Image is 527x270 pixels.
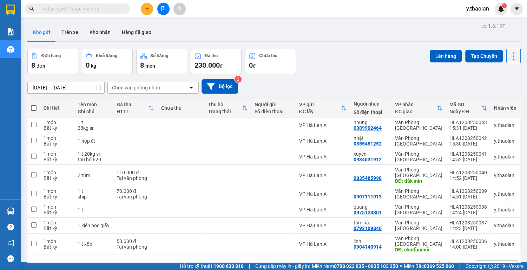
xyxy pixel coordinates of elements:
div: HLA1208250039 [449,188,487,194]
div: HLA1208250042 [449,135,487,141]
div: Văn Phòng [GEOGRAPHIC_DATA] [395,151,442,162]
button: Khối lượng0kg [82,49,133,74]
div: linh [354,238,388,244]
div: Mã GD [449,102,481,107]
span: Hỗ trợ kỹ thuật: [180,262,244,270]
button: caret-down [510,3,523,15]
svg: open [189,85,194,90]
span: món [145,63,155,69]
div: Chọn văn phòng nhận [112,84,160,91]
div: 0907111013 [354,194,382,200]
div: Số điện thoại [255,109,292,114]
span: question-circle [7,224,14,230]
div: ship [78,194,110,200]
div: 1 món [44,188,71,194]
div: 0389902464 [354,125,382,131]
button: file-add [157,3,170,15]
span: caret-down [514,6,520,12]
div: Người nhận [354,101,388,107]
div: VP gửi [299,102,341,107]
div: 110.000 đ [117,170,154,175]
strong: 0369 525 060 [424,263,454,269]
div: 1 món [44,238,71,244]
button: aim [173,3,186,15]
th: Toggle SortBy [295,99,350,117]
div: 0835485998 [354,175,382,181]
div: 1 món [44,204,71,210]
button: Kho nhận [84,24,116,41]
div: 15:30 [DATE] [449,141,487,147]
div: Đã thu [117,102,148,107]
th: Toggle SortBy [204,99,251,117]
sup: 2 [235,76,242,83]
div: VP Hà Lan A [299,138,346,144]
div: 15:31 [DATE] [449,125,487,131]
span: Miền Bắc [404,262,454,270]
div: 28kg sr [78,125,110,131]
div: 1 t 20kg sr [78,151,110,157]
div: Bất kỳ [44,194,71,200]
img: solution-icon [7,28,14,35]
div: Ghi chú [78,109,110,114]
button: Bộ lọc [202,79,238,94]
div: 1 món [44,151,71,157]
div: y.thaolan [494,122,516,128]
div: Văn Phòng [GEOGRAPHIC_DATA] [395,236,442,247]
div: 14:24 [DATE] [449,210,487,215]
span: 8 [140,61,144,69]
input: Tìm tên, số ĐT hoặc mã đơn [39,5,121,13]
div: Văn Phòng [GEOGRAPHIC_DATA] [395,188,442,200]
div: 0904140914 [354,244,382,250]
input: Select a date range. [28,82,104,93]
span: 0 [249,61,253,69]
div: Số điện thoại [354,109,388,115]
div: Chi tiết [44,105,71,111]
button: Lên hàng [430,50,462,62]
button: Tạo Chuyến [465,50,503,62]
div: Trạng thái [208,109,242,114]
div: VP Hà Lan A [299,154,346,160]
span: plus [145,6,150,11]
div: HTTT [117,109,148,114]
div: y.thaolan [494,154,516,160]
div: VP Hà Lan A [299,173,346,178]
th: Toggle SortBy [446,99,490,117]
div: 0355451252 [354,141,382,147]
span: y.thaolan [461,4,495,13]
button: Số lượng8món [136,49,187,74]
div: Văn Phòng [GEOGRAPHIC_DATA] [395,120,442,131]
div: xuyên [354,151,388,157]
div: HLA1208250038 [449,204,487,210]
strong: 0708 023 035 - 0935 103 250 [334,263,398,269]
span: Miền Nam [312,262,398,270]
button: Đơn hàng8đơn [27,49,78,74]
div: 1 t [78,120,110,125]
div: Đơn hàng [41,53,61,58]
div: Chưa thu [161,105,200,111]
span: ⚪️ [400,265,402,268]
button: Chưa thu0đ [245,49,296,74]
div: y.thaolan [494,173,516,178]
sup: 1 [502,3,507,8]
div: tâm hà [354,220,388,225]
div: VP nhận [395,102,437,107]
div: DĐ: chợđầumối [395,247,442,252]
div: quang [354,204,388,210]
div: 0792109846 [354,225,382,231]
div: 1 hộp đt [78,138,110,144]
span: notification [7,239,14,246]
div: Thu hộ [208,102,242,107]
img: warehouse-icon [7,46,14,53]
span: message [7,255,14,262]
div: 0975123301 [354,210,382,215]
span: Cung cấp máy in - giấy in: [255,262,310,270]
div: y.thaolan [494,223,516,228]
div: ĐC lấy [299,109,341,114]
span: đ [253,63,256,69]
div: Bất kỳ [44,175,71,181]
div: 14:52 [DATE] [449,157,487,162]
strong: 1900 633 818 [213,263,244,269]
div: VP Hà Lan A [299,207,346,212]
span: search [29,6,34,11]
div: Tên món [78,102,110,107]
